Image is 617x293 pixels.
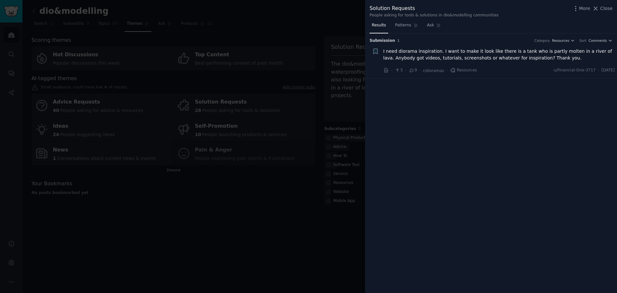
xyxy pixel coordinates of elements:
span: Submission [370,38,395,44]
span: · [391,67,392,74]
span: Comments [589,38,607,43]
span: 9 [409,68,417,73]
div: Solution Requests [370,5,499,13]
span: [DATE] [602,68,615,73]
button: Comments [589,38,613,43]
span: · [405,67,407,74]
span: Close [600,5,613,12]
span: · [419,67,421,74]
span: Ask [427,23,434,28]
button: More [572,5,590,12]
a: I need diorama inspiration. I want to make it look like there is a tank who is partly molten in a... [383,48,615,61]
div: Category [534,38,550,43]
span: More [579,5,590,12]
span: Resources [552,38,569,43]
span: · [598,68,599,73]
a: Ask [425,20,443,33]
span: 1 [397,39,399,42]
div: Sort [579,38,586,43]
span: Resources [450,68,477,73]
span: Patterns [395,23,411,28]
span: Results [372,23,386,28]
span: · [446,67,448,74]
span: 5 [395,68,403,73]
div: People asking for tools & solutions in dio&modelling communities [370,13,499,18]
a: Results [370,20,388,33]
span: r/dioramas [423,69,444,73]
a: Patterns [393,20,420,33]
span: u/Financial-One-3717 [554,68,596,73]
button: Close [592,5,613,12]
button: Resources [552,38,575,43]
